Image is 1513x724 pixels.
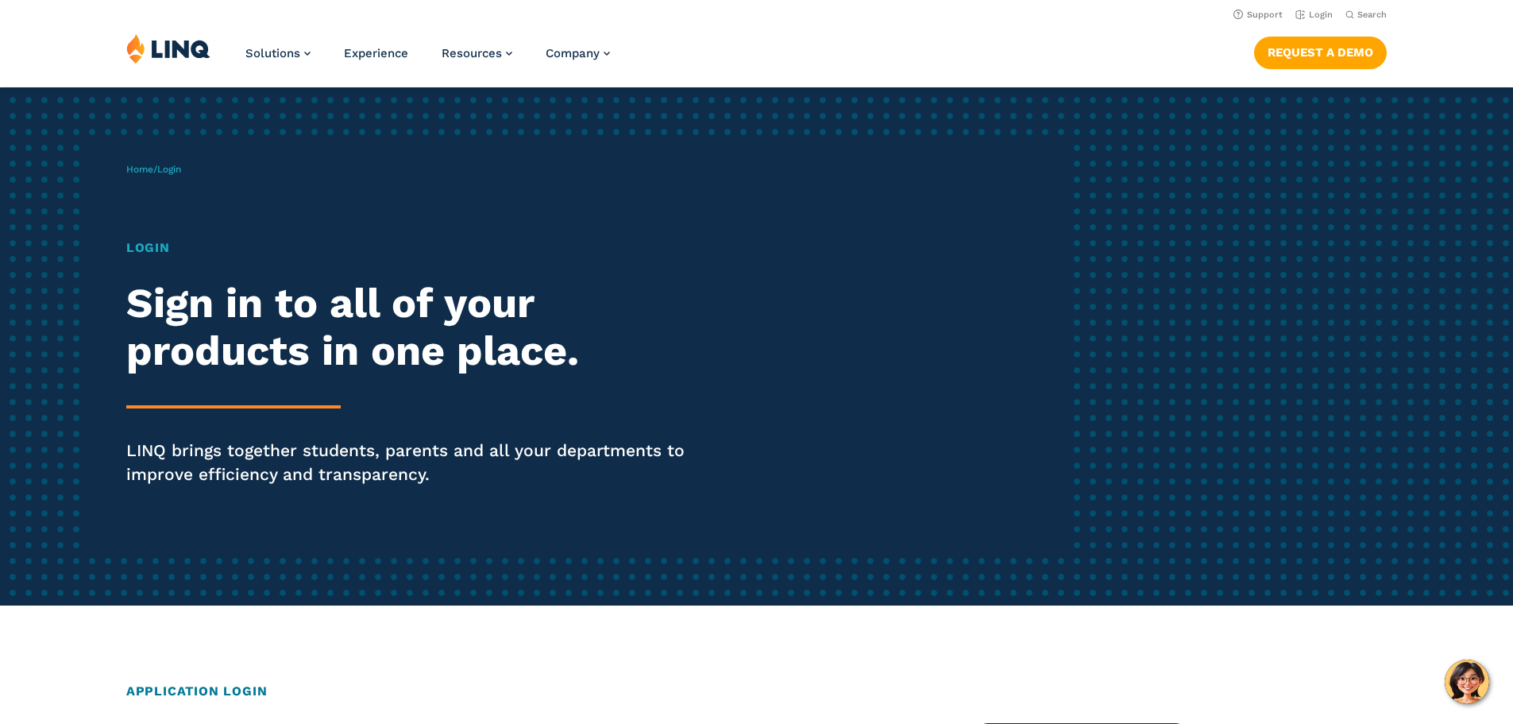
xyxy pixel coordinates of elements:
a: Home [126,164,153,175]
a: Support [1233,10,1283,20]
span: / [126,164,181,175]
a: Solutions [245,46,311,60]
a: Login [1295,10,1333,20]
nav: Primary Navigation [245,33,610,86]
span: Company [546,46,600,60]
a: Request a Demo [1254,37,1387,68]
p: LINQ brings together students, parents and all your departments to improve efficiency and transpa... [126,439,709,486]
button: Hello, have a question? Let’s chat. [1445,660,1489,704]
h2: Application Login [126,682,1387,701]
span: Login [157,164,181,175]
span: Resources [442,46,502,60]
img: LINQ | K‑12 Software [126,33,210,64]
nav: Button Navigation [1254,33,1387,68]
h2: Sign in to all of your products in one place. [126,280,709,375]
a: Company [546,46,610,60]
span: Search [1357,10,1387,20]
a: Experience [344,46,408,60]
span: Solutions [245,46,300,60]
h1: Login [126,238,709,257]
a: Resources [442,46,512,60]
button: Open Search Bar [1345,9,1387,21]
